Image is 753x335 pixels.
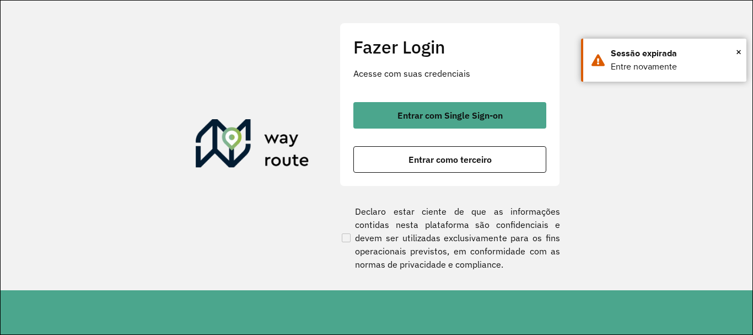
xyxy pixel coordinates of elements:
span: × [736,44,741,60]
label: Declaro estar ciente de que as informações contidas nesta plataforma são confidenciais e devem se... [340,205,560,271]
div: Sessão expirada [611,47,738,60]
button: Close [736,44,741,60]
span: Entrar como terceiro [408,155,492,164]
button: button [353,102,546,129]
h2: Fazer Login [353,36,546,57]
img: Roteirizador AmbevTech [196,119,309,172]
p: Acesse com suas credenciais [353,67,546,80]
div: Entre novamente [611,60,738,73]
span: Entrar com Single Sign-on [397,111,503,120]
button: button [353,146,546,173]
